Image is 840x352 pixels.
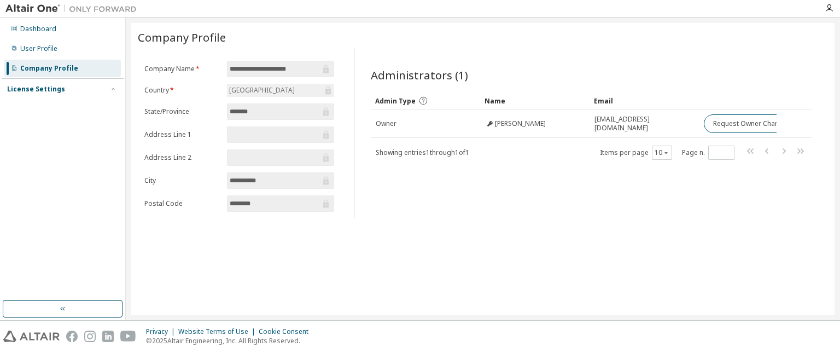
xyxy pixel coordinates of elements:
span: Page n. [682,146,734,160]
div: Name [485,92,585,109]
button: 10 [655,148,669,157]
img: youtube.svg [120,331,136,342]
span: Admin Type [375,96,416,106]
div: Email [594,92,695,109]
div: Privacy [146,327,178,336]
label: City [144,176,220,185]
div: [GEOGRAPHIC_DATA] [227,84,296,96]
img: facebook.svg [66,331,78,342]
span: Administrators (1) [371,67,468,83]
label: Company Name [144,65,220,73]
span: Owner [376,119,396,128]
img: Altair One [5,3,142,14]
img: linkedin.svg [102,331,114,342]
div: Dashboard [20,25,56,33]
div: User Profile [20,44,57,53]
span: [PERSON_NAME] [495,119,546,128]
label: State/Province [144,107,220,116]
label: Address Line 1 [144,130,220,139]
p: © 2025 Altair Engineering, Inc. All Rights Reserved. [146,336,315,345]
label: Postal Code [144,199,220,208]
div: Cookie Consent [259,327,315,336]
div: Website Terms of Use [178,327,259,336]
div: License Settings [7,85,65,94]
label: Address Line 2 [144,153,220,162]
img: altair_logo.svg [3,331,60,342]
span: Items per page [600,146,672,160]
span: Showing entries 1 through 1 of 1 [376,148,469,157]
span: [EMAIL_ADDRESS][DOMAIN_NAME] [594,115,694,132]
div: Company Profile [20,64,78,73]
span: Company Profile [138,30,226,45]
img: instagram.svg [84,331,96,342]
div: [GEOGRAPHIC_DATA] [227,84,334,97]
button: Request Owner Change [704,114,796,133]
label: Country [144,86,220,95]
